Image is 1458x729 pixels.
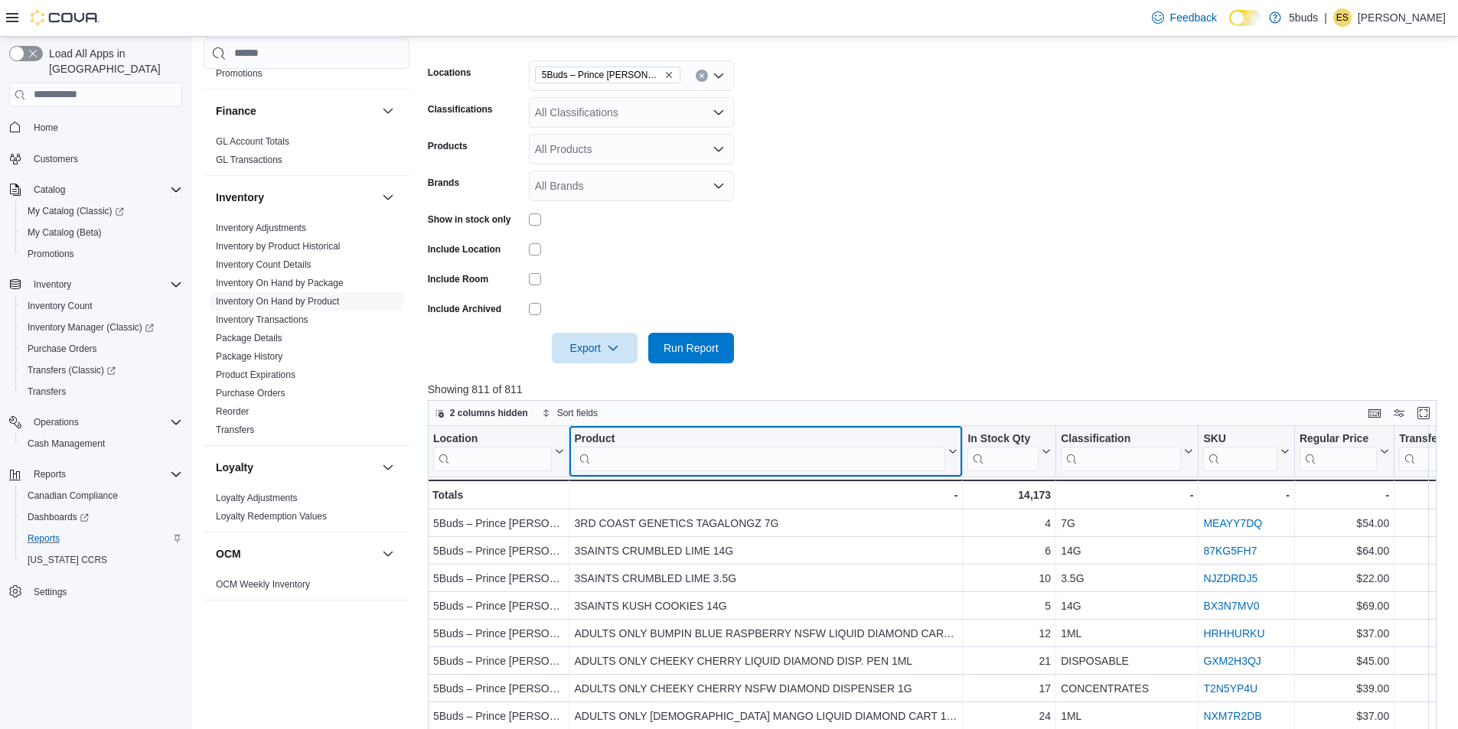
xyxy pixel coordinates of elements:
span: Home [34,122,58,134]
div: 24 [967,707,1051,725]
div: - [1061,486,1193,504]
div: ADULTS ONLY [DEMOGRAPHIC_DATA] MANGO LIQUID DIAMOND CART 1ML [574,707,957,725]
span: Catalog [28,181,182,199]
label: Include Location [428,243,501,255]
div: 3SAINTS KUSH COOKIES 14G [574,597,957,615]
a: 87KG5FH7 [1203,545,1257,557]
span: My Catalog (Beta) [28,226,102,239]
button: Canadian Compliance [15,485,188,506]
div: 12 [967,624,1051,643]
div: 5Buds – Prince [PERSON_NAME] [433,624,564,643]
button: Operations [3,412,188,433]
button: [US_STATE] CCRS [15,549,188,571]
button: Settings [3,580,188,602]
a: Loyalty Redemption Values [216,511,327,522]
button: Sort fields [536,404,604,422]
button: Inventory [379,188,397,207]
button: Keyboard shortcuts [1365,404,1384,422]
a: Reports [21,529,66,548]
button: Enter fullscreen [1414,404,1433,422]
a: Inventory Manager (Classic) [15,317,188,338]
a: Loyalty Adjustments [216,493,298,503]
div: Product [574,431,945,446]
button: Display options [1390,404,1408,422]
span: Loyalty Adjustments [216,492,298,504]
span: Purchase Orders [216,387,285,399]
span: Operations [28,413,182,431]
button: Reports [15,528,188,549]
a: Transfers [21,382,72,401]
a: Transfers [216,425,254,435]
div: 3.5G [1061,569,1193,587]
div: 3SAINTS CRUMBLED LIME 14G [574,542,957,560]
span: Operations [34,416,79,428]
div: Location [433,431,552,446]
span: Inventory [34,278,71,291]
span: Customers [34,153,78,165]
span: GL Account Totals [216,135,289,148]
div: Regular Price [1300,431,1377,446]
button: Catalog [28,181,71,199]
div: $54.00 [1300,514,1389,532]
div: Classification [1061,431,1181,470]
label: Classifications [428,103,493,116]
div: 1ML [1061,707,1193,725]
div: 5Buds – Prince [PERSON_NAME] [433,569,564,587]
button: Customers [3,148,188,170]
a: Feedback [1146,2,1223,33]
div: - [1300,486,1389,504]
p: | [1324,8,1327,27]
button: Clear input [696,70,708,82]
button: Cash Management [15,433,188,454]
span: Inventory Transactions [216,314,308,326]
a: GL Account Totals [216,136,289,147]
div: 5Buds – Prince [PERSON_NAME] [433,707,564,725]
button: Promotions [15,243,188,265]
a: HRHHURKU [1203,627,1264,640]
button: Catalog [3,179,188,200]
div: 21 [967,652,1051,670]
span: Transfers (Classic) [28,364,116,376]
div: 5Buds – Prince [PERSON_NAME] [433,542,564,560]
button: Run Report [648,333,734,363]
span: Product Expirations [216,369,295,381]
a: NJZDRDJ5 [1203,572,1257,584]
button: Loyalty [216,460,376,475]
label: Locations [428,67,471,79]
button: Finance [379,102,397,120]
div: Location [433,431,552,470]
a: Inventory Count [21,297,99,315]
button: Purchase Orders [15,338,188,360]
span: Cash Management [28,438,105,450]
a: Home [28,119,64,137]
div: 5Buds – Prince [PERSON_NAME] [433,652,564,670]
div: 6 [967,542,1051,560]
a: Customers [28,150,84,168]
button: Reports [28,465,72,483]
a: Package Details [216,333,282,343]
span: ES [1336,8,1349,27]
a: Canadian Compliance [21,487,124,505]
div: 14G [1061,597,1193,615]
a: MEAYY7DQ [1203,517,1262,529]
span: Inventory On Hand by Product [216,295,339,308]
label: Include Room [428,273,488,285]
div: CONCENTRATES [1061,679,1193,698]
button: Finance [216,103,376,119]
div: 5Buds – Prince [PERSON_NAME] [433,514,564,532]
span: Load All Apps in [GEOGRAPHIC_DATA] [43,46,182,76]
span: Washington CCRS [21,551,182,569]
a: Package History [216,351,282,362]
span: Reports [28,465,182,483]
a: Inventory Manager (Classic) [21,318,160,337]
div: - [574,486,957,504]
span: Canadian Compliance [28,490,118,502]
a: BX3N7MV0 [1203,600,1259,612]
button: Open list of options [713,106,725,119]
a: Inventory Transactions [216,314,308,325]
div: 5Buds – Prince [PERSON_NAME] [433,679,564,698]
a: Product Expirations [216,369,295,380]
a: GXM2H3QJ [1203,655,1261,667]
div: 1ML [1061,624,1193,643]
div: Totals [432,486,564,504]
